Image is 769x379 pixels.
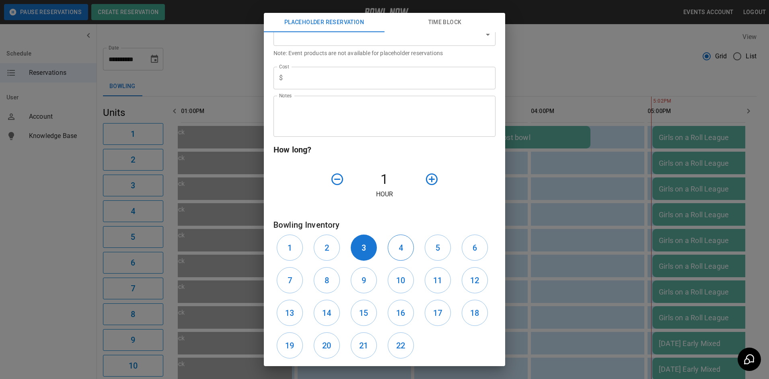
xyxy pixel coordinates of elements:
button: 6 [462,235,488,261]
button: 13 [277,300,303,326]
button: 21 [351,332,377,358]
button: 15 [351,300,377,326]
button: 11 [425,267,451,293]
button: 19 [277,332,303,358]
h6: 15 [359,307,368,319]
h6: 12 [470,274,479,287]
button: 1 [277,235,303,261]
h6: 8 [325,274,329,287]
h6: 4 [399,241,403,254]
button: 5 [425,235,451,261]
button: 8 [314,267,340,293]
h6: 6 [473,241,477,254]
h6: 18 [470,307,479,319]
h6: 21 [359,339,368,352]
button: 12 [462,267,488,293]
h6: 7 [288,274,292,287]
h6: 1 [288,241,292,254]
button: 9 [351,267,377,293]
h4: 1 [347,171,422,188]
h6: 10 [396,274,405,287]
h6: 13 [285,307,294,319]
h6: 22 [396,339,405,352]
button: 10 [388,267,414,293]
h6: 17 [433,307,442,319]
button: 14 [314,300,340,326]
div: ​ [273,23,496,46]
p: Hour [273,189,496,199]
button: 20 [314,332,340,358]
h6: 5 [436,241,440,254]
button: 16 [388,300,414,326]
p: Note: Event products are not available for placeholder reservations [273,49,496,57]
button: 4 [388,235,414,261]
h6: 3 [362,241,366,254]
button: Time Block [384,13,505,32]
h6: 9 [362,274,366,287]
h6: 16 [396,307,405,319]
button: 18 [462,300,488,326]
button: 2 [314,235,340,261]
button: 7 [277,267,303,293]
h6: 19 [285,339,294,352]
h6: 20 [322,339,331,352]
h6: 2 [325,241,329,254]
button: 22 [388,332,414,358]
h6: How long? [273,143,496,156]
h6: 11 [433,274,442,287]
h6: 14 [322,307,331,319]
button: 3 [351,235,377,261]
h6: Bowling Inventory [273,218,496,231]
button: 17 [425,300,451,326]
button: Placeholder Reservation [264,13,384,32]
p: $ [279,73,283,83]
